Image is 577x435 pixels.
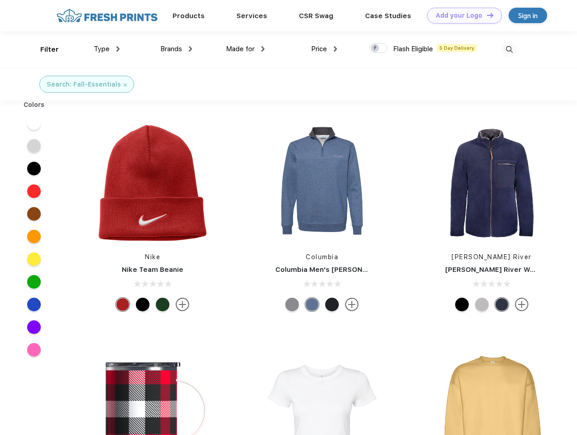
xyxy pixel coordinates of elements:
[495,298,509,311] div: Navy
[502,42,517,57] img: desktop_search.svg
[515,298,529,311] img: more.svg
[189,46,192,52] img: dropdown.png
[285,298,299,311] div: Charcoal Heather
[311,45,327,53] span: Price
[306,253,338,261] a: Columbia
[452,253,532,261] a: [PERSON_NAME] River
[176,298,189,311] img: more.svg
[436,12,482,19] div: Add your Logo
[54,8,160,24] img: fo%20logo%202.webp
[116,46,120,52] img: dropdown.png
[47,80,121,89] div: Search: Fall-Essentials
[92,123,213,243] img: func=resize&h=266
[275,266,483,274] a: Columbia Men's [PERSON_NAME] Mountain Half-Zip Sweater
[393,45,433,53] span: Flash Eligible
[17,100,52,110] div: Colors
[518,10,538,21] div: Sign in
[156,298,169,311] div: Gorge Green
[455,298,469,311] div: Black
[262,123,382,243] img: func=resize&h=266
[325,298,339,311] div: Black
[432,123,552,243] img: func=resize&h=266
[116,298,130,311] div: University Red
[145,253,160,261] a: Nike
[122,266,183,274] a: Nike Team Beanie
[334,46,337,52] img: dropdown.png
[437,44,477,52] span: 5 Day Delivery
[94,45,110,53] span: Type
[173,12,205,20] a: Products
[40,44,59,55] div: Filter
[226,45,255,53] span: Made for
[160,45,182,53] span: Brands
[261,46,264,52] img: dropdown.png
[305,298,319,311] div: Carbon Heather
[136,298,149,311] div: Black
[124,83,127,87] img: filter_cancel.svg
[487,13,493,18] img: DT
[509,8,547,23] a: Sign in
[475,298,489,311] div: Light-Grey
[345,298,359,311] img: more.svg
